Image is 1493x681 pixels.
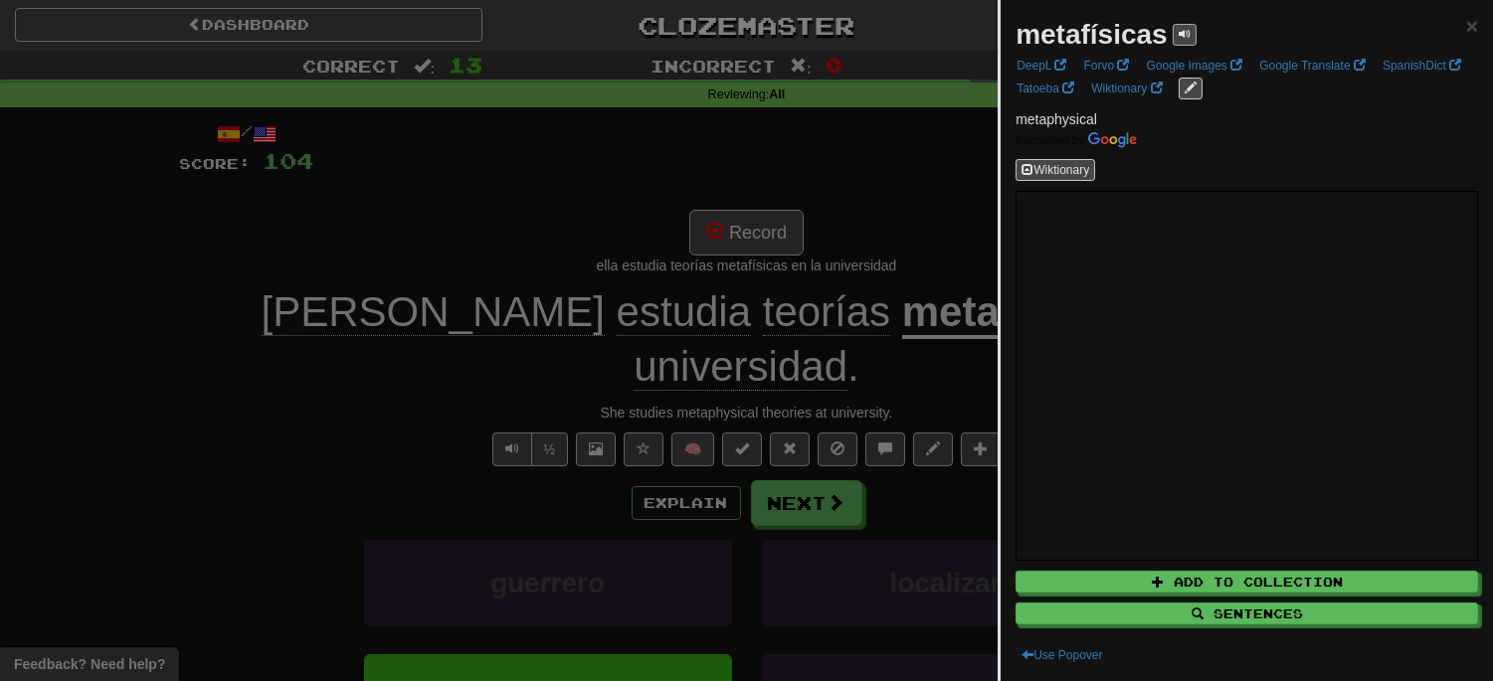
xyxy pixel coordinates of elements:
a: Google Images [1141,55,1249,77]
button: Wiktionary [1016,159,1095,181]
a: Wiktionary [1085,78,1168,99]
a: SpanishDict [1377,55,1467,77]
button: Close [1466,15,1478,36]
button: Use Popover [1016,644,1108,666]
a: Tatoeba [1011,78,1080,99]
a: Google Translate [1253,55,1372,77]
img: Color short [1016,132,1137,148]
button: Sentences [1016,602,1478,624]
span: × [1466,14,1478,37]
a: DeepL [1011,55,1072,77]
button: edit links [1179,78,1203,99]
strong: metafísicas [1016,19,1168,50]
a: Forvo [1078,55,1136,77]
button: Add to Collection [1016,571,1478,593]
span: metaphysical [1016,111,1097,127]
